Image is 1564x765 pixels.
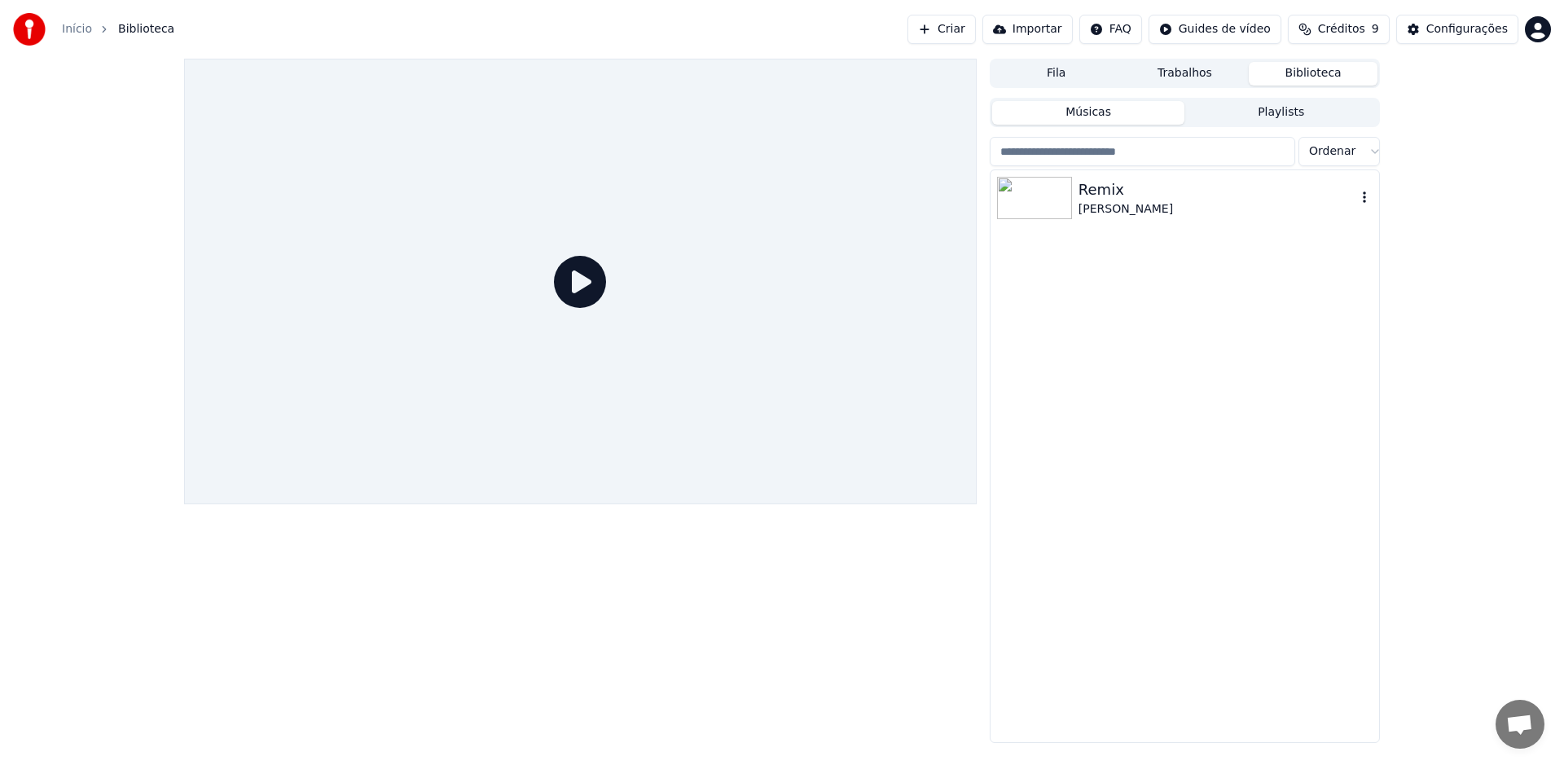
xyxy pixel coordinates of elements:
[1496,700,1544,749] div: Bate-papo aberto
[992,101,1185,125] button: Músicas
[62,21,174,37] nav: breadcrumb
[1121,62,1250,86] button: Trabalhos
[1079,201,1356,218] div: [PERSON_NAME]
[62,21,92,37] a: Início
[1372,21,1379,37] span: 9
[1079,178,1356,201] div: Remix
[13,13,46,46] img: youka
[1249,62,1377,86] button: Biblioteca
[1309,143,1355,160] span: Ordenar
[1079,15,1142,44] button: FAQ
[907,15,976,44] button: Criar
[1318,21,1365,37] span: Créditos
[1288,15,1390,44] button: Créditos9
[118,21,174,37] span: Biblioteca
[1184,101,1377,125] button: Playlists
[992,62,1121,86] button: Fila
[1426,21,1508,37] div: Configurações
[1149,15,1281,44] button: Guides de vídeo
[1396,15,1518,44] button: Configurações
[982,15,1073,44] button: Importar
